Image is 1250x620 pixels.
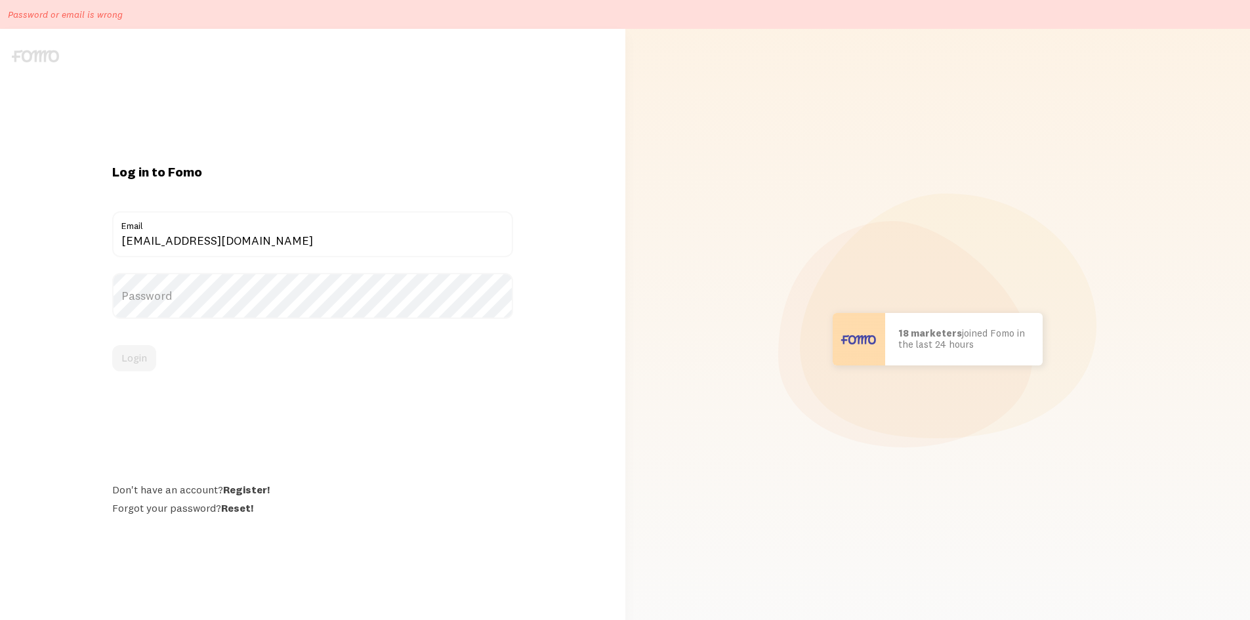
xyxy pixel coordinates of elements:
[833,313,885,365] img: User avatar
[221,501,253,514] a: Reset!
[898,327,962,339] b: 18 marketers
[112,273,513,319] label: Password
[112,483,513,496] div: Don't have an account?
[898,328,1030,350] p: joined Fomo in the last 24 hours
[223,483,270,496] a: Register!
[112,163,513,180] h1: Log in to Fomo
[8,8,123,21] p: Password or email is wrong
[112,501,513,514] div: Forgot your password?
[112,211,513,234] label: Email
[12,50,59,62] img: fomo-logo-gray-b99e0e8ada9f9040e2984d0d95b3b12da0074ffd48d1e5cb62ac37fc77b0b268.svg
